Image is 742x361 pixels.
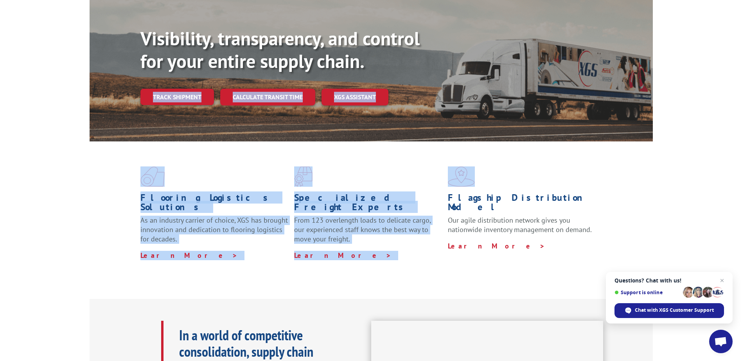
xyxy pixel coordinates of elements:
span: Close chat [717,276,727,285]
a: Learn More > [448,241,545,250]
span: Questions? Chat with us! [614,277,724,284]
a: Learn More > [140,251,238,260]
img: xgs-icon-total-supply-chain-intelligence-red [140,166,165,187]
div: Chat with XGS Customer Support [614,303,724,318]
img: xgs-icon-focused-on-flooring-red [294,166,313,187]
h1: Flooring Logistics Solutions [140,193,288,216]
a: Track shipment [140,89,214,105]
h1: Flagship Distribution Model [448,193,596,216]
h1: Specialized Freight Experts [294,193,442,216]
img: xgs-icon-flagship-distribution-model-red [448,166,475,187]
a: Learn More > [294,251,392,260]
div: Open chat [709,330,733,353]
p: From 123 overlength loads to delicate cargo, our experienced staff knows the best way to move you... [294,216,442,250]
a: XGS ASSISTANT [322,89,388,105]
span: As an industry carrier of choice, XGS has brought innovation and dedication to flooring logistics... [140,216,288,243]
span: Support is online [614,290,680,295]
span: Our agile distribution network gives you nationwide inventory management on demand. [448,216,592,234]
a: Calculate transit time [220,89,315,105]
span: Chat with XGS Customer Support [635,307,714,314]
b: Visibility, transparency, and control for your entire supply chain. [140,26,420,73]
